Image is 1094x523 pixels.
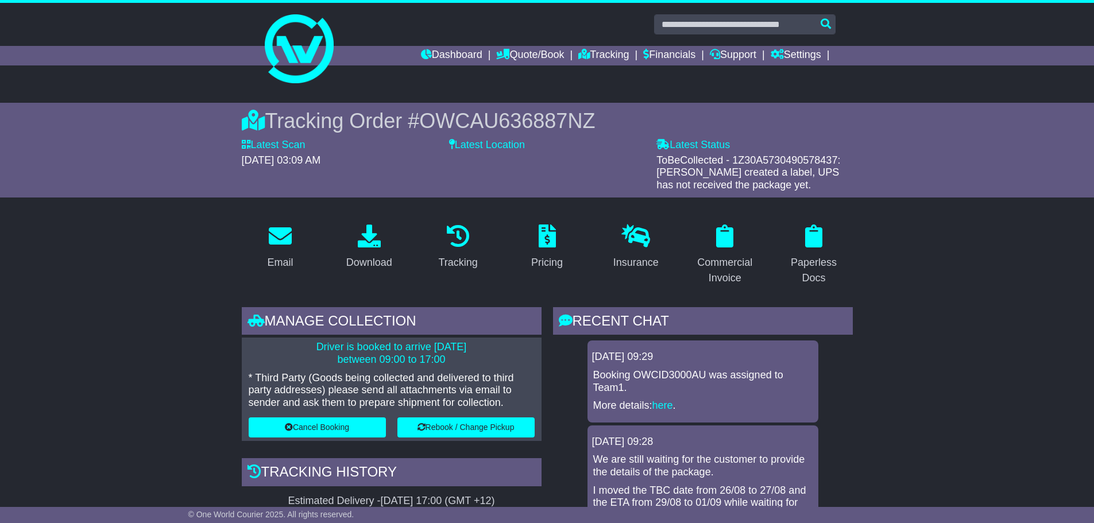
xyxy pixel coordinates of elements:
div: [DATE] 09:28 [592,436,814,448]
a: Pricing [524,220,570,274]
a: Financials [643,46,695,65]
div: Email [267,255,293,270]
div: Insurance [613,255,659,270]
button: Rebook / Change Pickup [397,417,535,437]
a: Email [260,220,300,274]
div: Tracking history [242,458,542,489]
span: OWCAU636887NZ [419,109,595,133]
span: [DATE] 03:09 AM [242,154,321,166]
div: [DATE] 09:29 [592,351,814,363]
label: Latest Status [656,139,730,152]
p: Booking OWCID3000AU was assigned to Team1. [593,369,813,394]
span: © One World Courier 2025. All rights reserved. [188,510,354,519]
div: [DATE] 17:00 (GMT +12) [381,495,495,507]
p: We are still waiting for the customer to provide the details of the package. [593,454,813,478]
a: Tracking [578,46,629,65]
a: here [652,400,673,411]
a: Insurance [606,220,666,274]
button: Cancel Booking [249,417,386,437]
div: Download [346,255,392,270]
p: I moved the TBC date from 26/08 to 27/08 and the ETA from 29/08 to 01/09 while waiting for the re... [593,485,813,522]
a: Quote/Book [496,46,564,65]
div: Paperless Docs [783,255,845,286]
div: Tracking [438,255,477,270]
label: Latest Scan [242,139,306,152]
a: Paperless Docs [775,220,853,290]
a: Settings [771,46,821,65]
div: Commercial Invoice [694,255,756,286]
div: RECENT CHAT [553,307,853,338]
div: Tracking Order # [242,109,853,133]
p: * Third Party (Goods being collected and delivered to third party addresses) please send all atta... [249,372,535,409]
div: Manage collection [242,307,542,338]
a: Tracking [431,220,485,274]
p: Driver is booked to arrive [DATE] between 09:00 to 17:00 [249,341,535,366]
a: Dashboard [421,46,482,65]
p: More details: . [593,400,813,412]
div: Estimated Delivery - [242,495,542,507]
a: Support [710,46,756,65]
a: Commercial Invoice [686,220,764,290]
div: Pricing [531,255,563,270]
label: Latest Location [449,139,525,152]
span: ToBeCollected - 1Z30A5730490578437: [PERSON_NAME] created a label, UPS has not received the packa... [656,154,840,191]
a: Download [339,220,400,274]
